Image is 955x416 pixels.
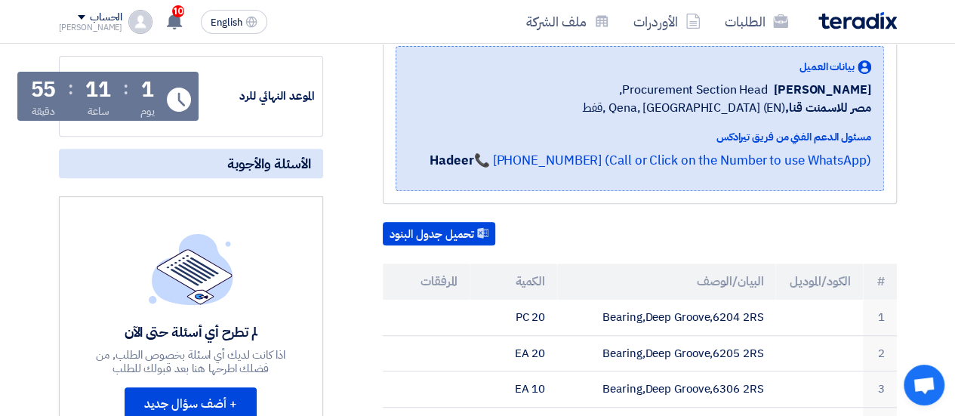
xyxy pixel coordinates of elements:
td: 2 [863,335,897,371]
div: يوم [140,103,155,119]
div: Open chat [904,365,944,405]
a: الطلبات [713,4,800,39]
div: 55 [31,79,57,100]
div: 1 [141,79,154,100]
div: الحساب [90,11,122,24]
span: الأسئلة والأجوبة [227,155,311,172]
div: مسئول الدعم الفني من فريق تيرادكس [430,129,870,145]
b: مصر للاسمنت قنا, [785,99,871,117]
div: ساعة [88,103,109,119]
img: profile_test.png [128,10,152,34]
span: 10 [172,5,184,17]
td: 20 PC [470,300,557,335]
a: الأوردرات [621,4,713,39]
td: 1 [863,300,897,335]
div: 11 [85,79,111,100]
span: بيانات العميل [799,59,855,75]
a: ملف الشركة [514,4,621,39]
td: 10 EA [470,371,557,408]
div: : [68,75,73,102]
button: تحميل جدول البنود [383,222,495,246]
div: اذا كانت لديك أي اسئلة بخصوص الطلب, من فضلك اطرحها هنا بعد قبولك للطلب [81,348,301,375]
div: دقيقة [32,103,55,119]
strong: Hadeer [430,151,473,170]
div: : [123,75,128,102]
td: 3 [863,371,897,408]
img: Teradix logo [818,12,897,29]
span: Qena, [GEOGRAPHIC_DATA] (EN) ,قفط [582,99,870,117]
th: الكود/الموديل [775,263,863,300]
span: English [211,17,242,28]
div: الموعد النهائي للرد [202,88,315,105]
span: Procurement Section Head, [619,81,768,99]
th: البيان/الوصف [557,263,775,300]
th: المرفقات [383,263,470,300]
button: English [201,10,267,34]
th: الكمية [470,263,557,300]
div: لم تطرح أي أسئلة حتى الآن [81,323,301,341]
div: [PERSON_NAME] [59,23,123,32]
img: empty_state_list.svg [149,233,233,304]
td: Bearing,Deep Groove,6204 2RS [557,300,775,335]
td: 20 EA [470,335,557,371]
th: # [863,263,897,300]
td: Bearing,Deep Groove,6205 2RS [557,335,775,371]
a: 📞 [PHONE_NUMBER] (Call or Click on the Number to use WhatsApp) [474,151,871,170]
td: Bearing,Deep Groove,6306 2RS [557,371,775,408]
span: [PERSON_NAME] [774,81,871,99]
